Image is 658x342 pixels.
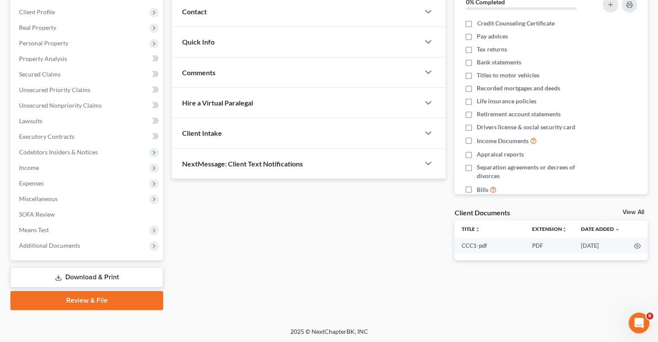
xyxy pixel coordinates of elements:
[12,98,163,113] a: Unsecured Nonpriority Claims
[477,32,508,41] span: Pay advices
[19,70,61,78] span: Secured Claims
[27,276,34,283] button: Gif picker
[7,258,166,272] textarea: Message…
[477,137,529,145] span: Income Documents
[461,226,480,232] a: Titleunfold_more
[19,242,80,249] span: Additional Documents
[14,35,135,162] div: Hi [PERSON_NAME]! Our team made several updates to the filing process that should fix those filin...
[477,110,561,118] span: Retirement account statements
[182,129,222,137] span: Client Intake
[615,227,620,232] i: expand_more
[25,5,39,19] img: Profile image for Operator
[623,209,644,215] a: View All
[7,174,166,200] div: Melissa says…
[12,129,163,144] a: Executory Contracts
[477,71,539,80] span: Titles to motor vehicles
[562,227,567,232] i: unfold_more
[182,7,207,16] span: Contact
[19,148,98,156] span: Codebtors Insiders & Notices
[19,195,58,202] span: Miscellaneous
[42,11,108,19] p: The team can also help
[629,313,649,333] iframe: Intercom live chat
[12,67,163,82] a: Secured Claims
[10,267,163,288] a: Download & Print
[120,174,166,193] div: than k you
[7,226,166,237] div: [DATE]
[12,113,163,129] a: Lawsuits
[182,68,215,77] span: Comments
[12,207,163,222] a: SOFA Review
[525,238,574,253] td: PDF
[477,45,507,54] span: Tax returns
[12,51,163,67] a: Property Analysis
[477,84,560,93] span: Recorded mortgages and deeds
[477,163,592,180] span: Separation agreements or decrees of divorces
[14,205,64,214] div: You're welcome!
[19,39,68,47] span: Personal Property
[646,313,653,320] span: 6
[532,226,567,232] a: Extensionunfold_more
[182,99,253,107] span: Hire a Virtual Paralegal
[454,208,510,217] div: Client Documents
[182,38,215,46] span: Quick Info
[477,123,575,131] span: Drivers license & social security card
[41,276,48,283] button: Upload attachment
[477,19,554,28] span: Credit Counseling Certificate
[38,243,159,268] div: good morning, i have two filings [DATE], just wanted to know if the CCC need to still be filed se...
[7,30,166,174] div: Lindsey says…
[7,200,71,219] div: You're welcome!
[19,179,44,187] span: Expenses
[19,226,49,233] span: Means Test
[55,276,62,283] button: Start recording
[7,237,166,280] div: Melissa says…
[42,4,73,11] h1: Operator
[19,24,56,31] span: Real Property
[574,238,627,253] td: [DATE]
[477,97,536,105] span: Life insurance policies
[19,164,39,171] span: Income
[19,117,42,125] span: Lawsuits
[19,102,102,109] span: Unsecured Nonpriority Claims
[19,133,74,140] span: Executory Contracts
[6,3,22,20] button: go back
[127,179,159,188] div: than k you
[475,227,480,232] i: unfold_more
[19,211,55,218] span: SOFA Review
[182,160,303,168] span: NextMessage: Client Text Notifications
[19,8,55,16] span: Client Profile
[13,276,20,283] button: Emoji picker
[19,55,67,62] span: Property Analysis
[477,185,488,194] span: Bills
[454,238,525,253] td: CCC1-pdf
[477,150,524,159] span: Appraisal reports
[581,226,620,232] a: Date Added expand_more
[10,291,163,310] a: Review & File
[19,86,90,93] span: Unsecured Priority Claims
[135,3,152,20] button: Home
[148,272,162,286] button: Send a message…
[31,237,166,273] div: good morning, i have two filings [DATE], just wanted to know if the CCC need to still be filed se...
[7,200,166,226] div: Lindsey says…
[477,58,521,67] span: Bank statements
[152,3,167,19] div: Close
[7,30,142,167] div: Hi [PERSON_NAME]! Our team made several updates to the filing process that should fix those filin...
[12,82,163,98] a: Unsecured Priority Claims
